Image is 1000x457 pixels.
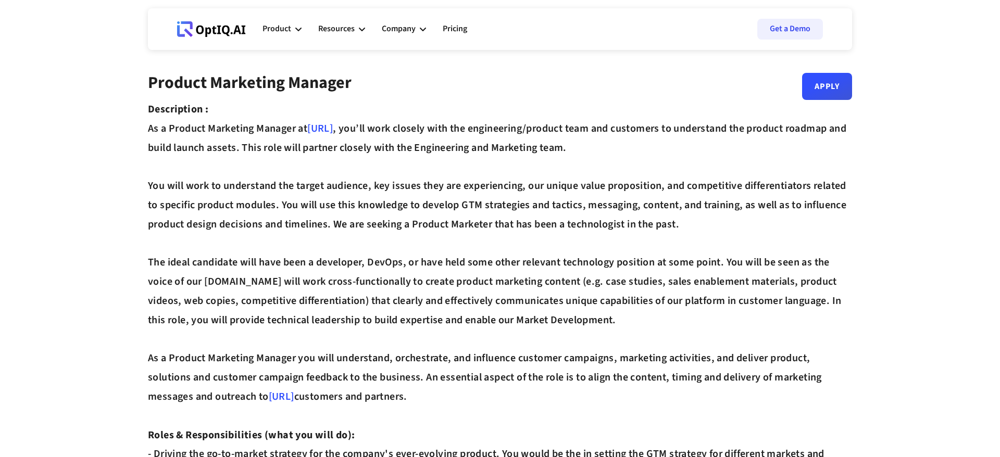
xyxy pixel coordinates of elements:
[802,73,852,100] a: Apply
[757,19,823,40] a: Get a Demo
[443,14,467,45] a: Pricing
[177,36,178,37] div: Webflow Homepage
[148,73,352,100] div: Product Marketing Manager
[318,22,355,36] div: Resources
[382,14,426,45] div: Company
[318,14,365,45] div: Resources
[262,14,302,45] div: Product
[382,22,416,36] div: Company
[269,389,294,404] a: [URL]
[307,121,333,136] a: [URL]
[177,14,246,45] a: Webflow Homepage
[262,22,291,36] div: Product
[148,428,355,442] strong: Roles & Responsibilities (what you will do):
[148,102,208,117] strong: Description :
